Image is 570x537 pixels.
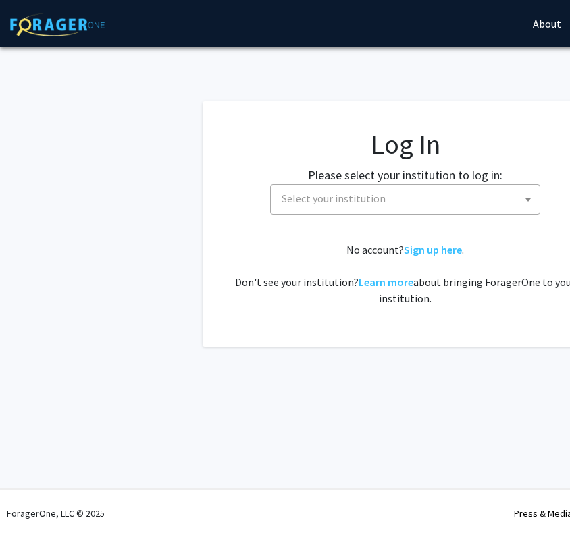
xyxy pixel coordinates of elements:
a: Learn more about bringing ForagerOne to your institution [359,275,413,289]
span: Select your institution [282,192,386,205]
a: Sign up here [404,243,462,256]
span: Select your institution [270,184,540,215]
label: Please select your institution to log in: [308,166,502,184]
div: ForagerOne, LLC © 2025 [7,490,105,537]
span: Select your institution [276,185,540,213]
img: ForagerOne Logo [10,13,105,36]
